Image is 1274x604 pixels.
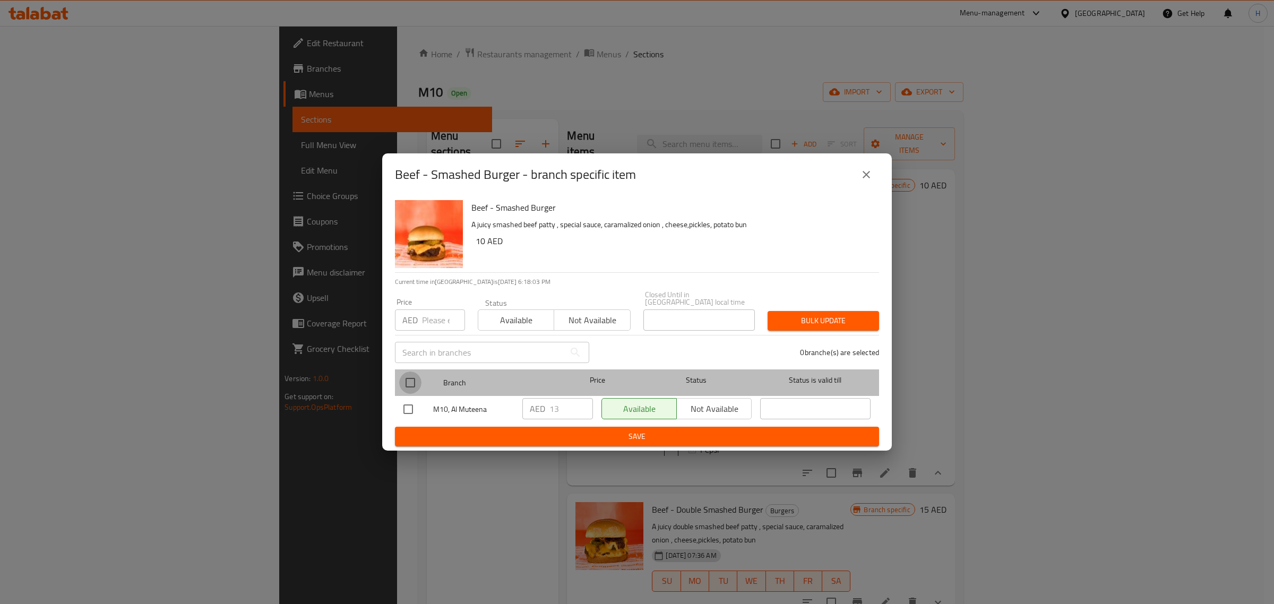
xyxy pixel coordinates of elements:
[641,374,752,387] span: Status
[395,427,879,446] button: Save
[558,313,626,328] span: Not available
[776,314,871,327] span: Bulk update
[483,313,550,328] span: Available
[476,234,871,248] h6: 10 AED
[433,403,514,416] span: M10, Al Muteena
[403,430,871,443] span: Save
[530,402,545,415] p: AED
[395,200,463,268] img: Beef - Smashed Burger
[549,398,593,419] input: Please enter price
[768,311,879,331] button: Bulk update
[443,376,554,390] span: Branch
[854,162,879,187] button: close
[402,314,418,326] p: AED
[760,374,871,387] span: Status is valid till
[800,347,879,358] p: 0 branche(s) are selected
[395,277,879,287] p: Current time in [GEOGRAPHIC_DATA] is [DATE] 6:18:03 PM
[395,166,636,183] h2: Beef - Smashed Burger - branch specific item
[395,342,565,363] input: Search in branches
[478,309,554,331] button: Available
[422,309,465,331] input: Please enter price
[471,218,871,231] p: A juicy smashed beef patty , special sauce, caramalized onion , cheese,pickles, potato bun
[471,200,871,215] h6: Beef - Smashed Burger
[562,374,633,387] span: Price
[554,309,630,331] button: Not available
